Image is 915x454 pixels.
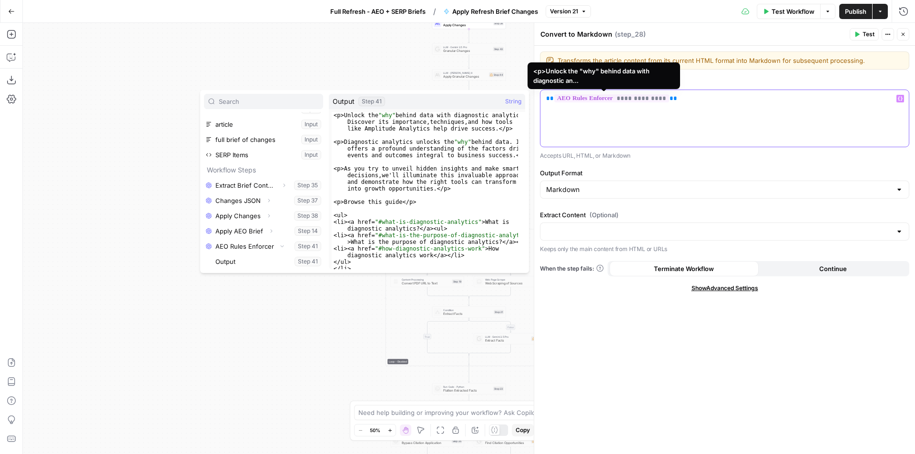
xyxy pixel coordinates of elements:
[433,6,436,17] span: /
[474,276,548,287] div: Web Page ScrapeWeb Scraping of SourcesStep 20
[493,21,504,26] div: Step 38
[432,69,506,81] div: LLM · [PERSON_NAME] 4Apply Granular ChangesStep 44
[443,23,491,28] span: Apply Changes
[443,388,491,393] span: Flatten Extracted Facts
[432,43,506,55] div: LLM · Gemini 2.5 ProGranular ChangesStep 43
[654,264,714,273] span: Terminate Workflow
[204,239,323,254] button: Select variable AEO Rules Enforcer
[390,276,464,287] div: Content ProcessingConvert PDF URL to TextStep 19
[443,312,492,316] span: Extract Facts
[402,441,450,445] span: Bypass Citation Application
[558,56,903,65] textarea: Transforms the article content from its current HTML format into Markdown for subsequent processing.
[863,30,874,39] span: Test
[427,261,469,275] g: Edge from step_18 to step_19
[330,7,426,16] span: Full Refresh - AEO + SERP Briefs
[432,383,506,394] div: Run Code · PythonFlatten Extracted FactsStep 23
[505,97,521,106] span: String
[443,385,491,389] span: Run Code · Python
[485,335,529,339] span: LLM · Gemini 2.5 Pro
[546,185,892,194] input: Markdown
[540,244,909,254] p: Keeps only the main content from HTML or URLs
[204,147,323,162] button: Select variable SERP Items
[489,72,504,77] div: Step 44
[540,77,909,87] label: Content
[443,71,487,75] span: LLM · [PERSON_NAME] 4
[452,280,462,284] div: Step 19
[512,424,534,436] button: Copy
[468,297,470,306] g: Edge from step_18-conditional-end to step_21
[550,7,578,16] span: Version 21
[438,4,544,19] button: Apply Refresh Brief Changes
[590,210,619,220] span: (Optional)
[204,132,323,147] button: Select variable full brief of changes
[443,74,487,79] span: Apply Granular Changes
[370,426,380,434] span: 50%
[469,287,511,298] g: Edge from step_20 to step_18-conditional-end
[204,178,323,193] button: Select variable Extract Brief Content
[468,394,470,408] g: Edge from step_23 to step_24
[452,7,538,16] span: Apply Refresh Brief Changes
[485,441,529,445] span: Find Citation Opportunities
[819,264,847,273] span: Continue
[540,168,909,178] label: Output Format
[443,49,491,53] span: Granular Changes
[468,364,470,383] g: Edge from step_17-iteration-end to step_23
[358,97,385,106] div: Step 41
[540,151,909,161] p: Accepts URL, HTML, or Markdown
[845,7,866,16] span: Publish
[468,55,470,69] g: Edge from step_43 to step_44
[759,261,908,276] button: Continue
[204,117,323,132] button: Select variable article
[540,30,612,39] textarea: Convert to Markdown
[469,318,511,333] g: Edge from step_21 to step_22
[427,318,469,355] g: Edge from step_21 to step_21-conditional-end
[516,426,530,434] span: Copy
[402,281,450,286] span: Convert PDF URL to Text
[219,97,319,106] input: Search
[390,435,464,447] div: Run Code · PythonBypass Citation ApplicationStep 25
[493,387,504,391] div: Step 23
[468,29,470,43] g: Edge from step_38 to step_43
[850,28,879,40] button: Test
[468,81,470,94] g: Edge from step_44 to step_45
[757,4,820,19] button: Test Workflow
[333,97,355,106] span: Output
[469,344,511,355] g: Edge from step_22 to step_21-conditional-end
[485,338,529,343] span: Extract Facts
[485,281,533,286] span: Web Scraping of Sources
[839,4,872,19] button: Publish
[204,223,323,239] button: Select variable Apply AEO Brief
[452,439,462,444] div: Step 25
[204,208,323,223] button: Select variable Apply Changes
[494,310,504,314] div: Step 21
[474,333,548,344] div: LLM · Gemini 2.5 ProExtract FactsStep 22
[540,264,604,273] a: When the step fails:
[432,18,506,29] div: LLM · Claude Opus 4Apply ChangesStep 38
[427,287,469,298] g: Edge from step_19 to step_18-conditional-end
[540,210,909,220] label: Extract Content
[469,261,511,275] g: Edge from step_18 to step_20
[443,308,492,312] span: Condition
[204,162,323,178] p: Workflow Steps
[402,278,450,282] span: Content Processing
[546,5,591,18] button: Version 21
[615,30,646,39] span: ( step_28 )
[691,284,758,293] span: Show Advanced Settings
[474,435,548,447] div: LLM · Gemini 2.5 ProFind Citation OpportunitiesStep 26
[772,7,814,16] span: Test Workflow
[443,45,491,49] span: LLM · Gemini 2.5 Pro
[325,4,431,19] button: Full Refresh - AEO + SERP Briefs
[493,47,504,51] div: Step 43
[213,254,323,269] button: Select variable Output
[432,306,506,318] div: ConditionExtract FactsStep 21
[485,278,533,282] span: Web Page Scrape
[394,279,398,284] img: 62yuwf1kr9krw125ghy9mteuwaw4
[204,193,323,208] button: Select variable Changes JSON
